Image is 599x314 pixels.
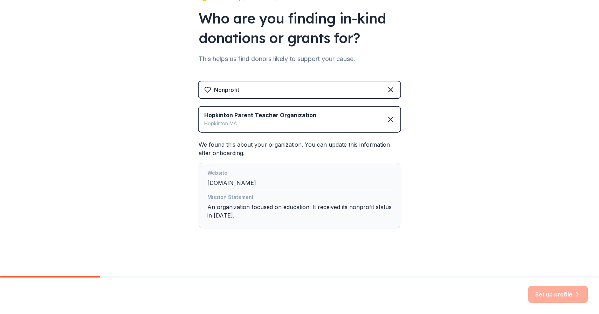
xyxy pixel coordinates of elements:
div: Who are you finding in-kind donations or grants for? [199,8,400,48]
div: Hopkinton Parent Teacher Organization [204,111,316,119]
div: An organization focused on education. It received its nonprofit status in [DATE]. [207,193,392,222]
div: We found this about your organization. You can update this information after onboarding. [199,140,400,228]
div: Website [207,169,392,179]
div: Hopkinton MA [204,119,316,128]
div: [DOMAIN_NAME] [207,169,392,190]
div: Nonprofit [214,86,239,94]
div: Mission Statement [207,193,392,203]
div: This helps us find donors likely to support your cause. [199,53,400,65]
